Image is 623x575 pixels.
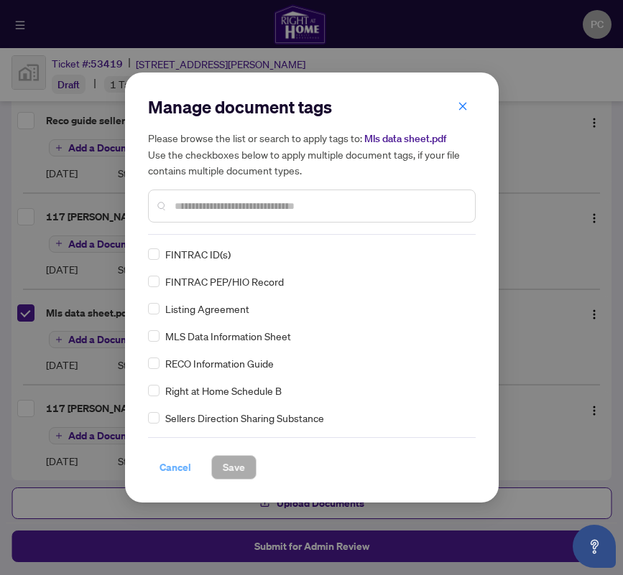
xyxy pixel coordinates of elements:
[165,355,274,371] span: RECO Information Guide
[458,101,468,111] span: close
[165,301,249,317] span: Listing Agreement
[148,130,476,178] h5: Please browse the list or search to apply tags to: Use the checkboxes below to apply multiple doc...
[573,525,616,568] button: Open asap
[165,383,282,398] span: Right at Home Schedule B
[364,132,446,145] span: Mls data sheet.pdf
[165,410,324,426] span: Sellers Direction Sharing Substance
[148,455,203,480] button: Cancel
[211,455,257,480] button: Save
[165,328,291,344] span: MLS Data Information Sheet
[165,246,231,262] span: FINTRAC ID(s)
[148,95,476,118] h2: Manage document tags
[165,274,284,289] span: FINTRAC PEP/HIO Record
[160,456,191,479] span: Cancel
